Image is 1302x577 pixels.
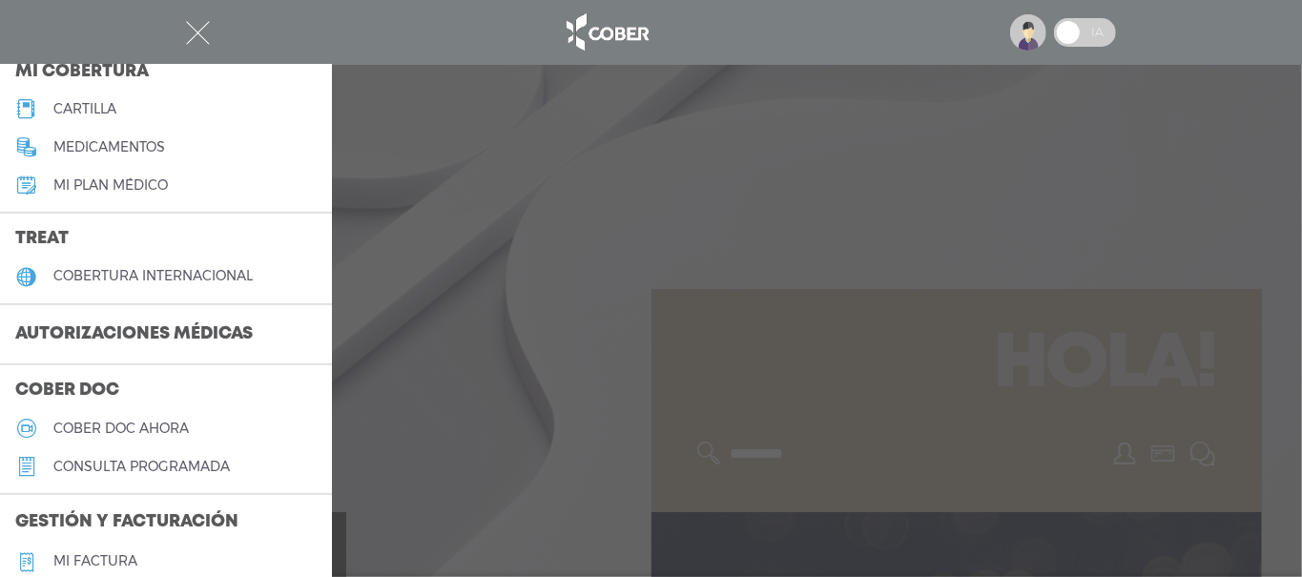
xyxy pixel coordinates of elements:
[53,268,253,284] h5: cobertura internacional
[556,10,656,55] img: logo_cober_home-white.png
[53,553,137,569] h5: Mi factura
[53,421,189,437] h5: Cober doc ahora
[53,101,116,117] h5: cartilla
[53,177,168,194] h5: Mi plan médico
[53,459,230,475] h5: consulta programada
[1010,14,1046,51] img: profile-placeholder.svg
[186,21,210,45] img: Cober_menu-close-white.svg
[53,139,165,155] h5: medicamentos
